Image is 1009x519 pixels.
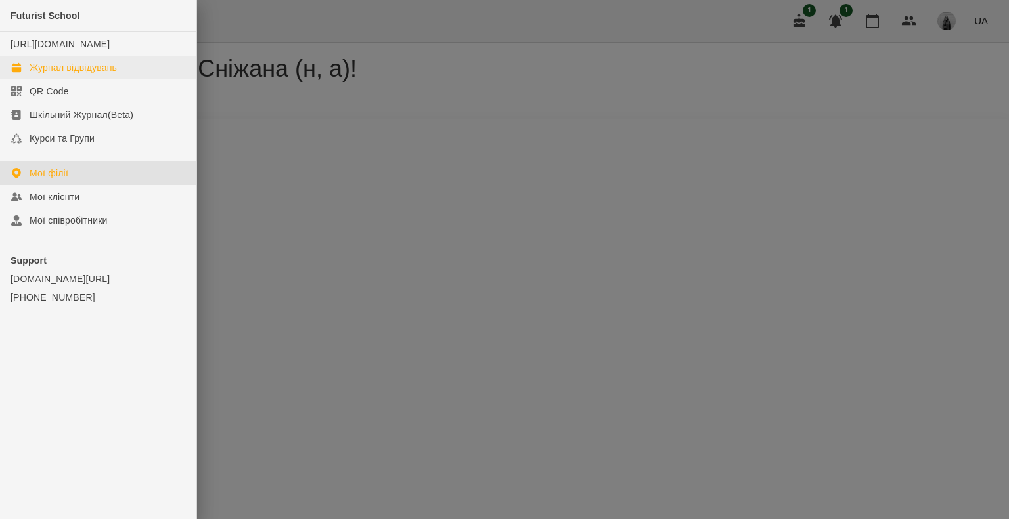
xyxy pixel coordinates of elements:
[30,85,69,98] div: QR Code
[11,272,186,285] a: [DOMAIN_NAME][URL]
[30,167,68,180] div: Мої філії
[30,108,133,121] div: Шкільний Журнал(Beta)
[30,214,108,227] div: Мої співробітники
[11,291,186,304] a: [PHONE_NUMBER]
[11,254,186,267] p: Support
[30,132,95,145] div: Курси та Групи
[11,39,110,49] a: [URL][DOMAIN_NAME]
[30,61,117,74] div: Журнал відвідувань
[30,190,79,203] div: Мої клієнти
[11,10,80,21] span: Futurist School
